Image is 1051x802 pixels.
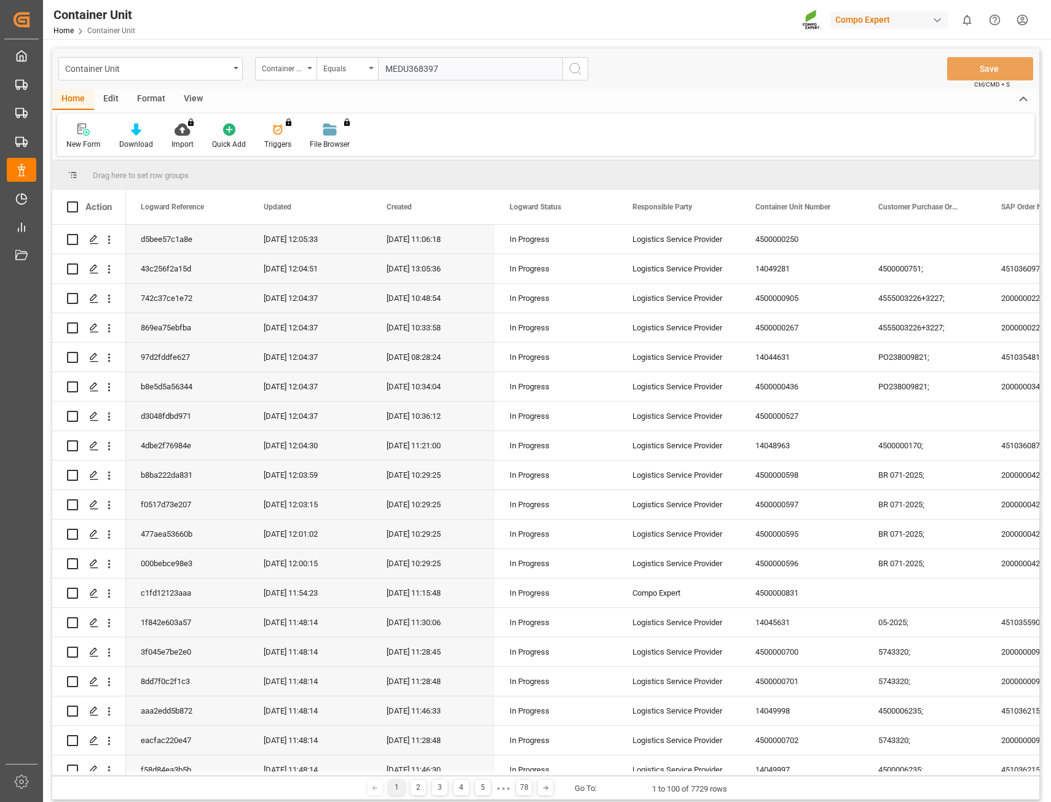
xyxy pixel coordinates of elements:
[323,60,365,74] div: Equals
[126,696,249,725] div: aaa2edd5b872
[618,461,741,489] div: Logistics Service Provider
[52,696,126,726] div: Press SPACE to select this row.
[802,9,822,31] img: Screenshot%202023-09-29%20at%2010.02.21.png_1712312052.png
[830,11,948,29] div: Compo Expert
[249,490,372,519] div: [DATE] 12:03:15
[864,343,986,372] div: PO238009821;
[126,372,249,401] div: b8e5d5a56344
[741,490,864,519] div: 4500000597
[953,6,981,34] button: show 0 new notifications
[741,313,864,342] div: 4500000267
[52,313,126,343] div: Press SPACE to select this row.
[378,57,562,80] input: Type to search
[53,6,135,24] div: Container Unit
[575,782,597,795] div: Go To:
[510,491,603,519] div: In Progress
[510,668,603,696] div: In Progress
[510,726,603,755] div: In Progress
[126,431,249,460] div: 4dbe2f76984e
[864,313,986,342] div: 4555003226+3227;
[741,402,864,430] div: 4500000527
[618,343,741,372] div: Logistics Service Provider
[755,203,830,211] span: Container Unit Number
[618,431,741,460] div: Logistics Service Provider
[864,431,986,460] div: 4500000170;
[249,372,372,401] div: [DATE] 12:04:37
[510,638,603,666] div: In Progress
[510,225,603,254] div: In Progress
[52,608,126,637] div: Press SPACE to select this row.
[372,402,495,430] div: [DATE] 10:36:12
[52,431,126,461] div: Press SPACE to select this row.
[128,89,175,110] div: Format
[618,755,741,784] div: Logistics Service Provider
[126,667,249,696] div: 8dd7f0c2f1c3
[947,57,1033,80] button: Save
[372,372,495,401] div: [DATE] 10:34:04
[372,726,495,755] div: [DATE] 11:28:48
[52,343,126,372] div: Press SPACE to select this row.
[212,139,246,150] div: Quick Add
[741,608,864,637] div: 14045631
[52,461,126,490] div: Press SPACE to select this row.
[52,637,126,667] div: Press SPACE to select this row.
[387,203,412,211] span: Created
[52,549,126,578] div: Press SPACE to select this row.
[618,372,741,401] div: Logistics Service Provider
[372,520,495,548] div: [DATE] 10:29:25
[864,755,986,784] div: 4500006235;
[981,6,1009,34] button: Help Center
[618,578,741,607] div: Compo Expert
[126,726,249,755] div: eacfac220e47
[510,373,603,401] div: In Progress
[618,549,741,578] div: Logistics Service Provider
[52,490,126,520] div: Press SPACE to select this row.
[249,284,372,313] div: [DATE] 12:04:37
[52,402,126,431] div: Press SPACE to select this row.
[864,490,986,519] div: BR 071-2025;
[372,254,495,283] div: [DATE] 13:05:36
[562,57,588,80] button: search button
[126,313,249,342] div: 869ea75ebfba
[741,578,864,607] div: 4500000831
[411,780,426,795] div: 2
[264,203,291,211] span: Updated
[66,139,101,150] div: New Form
[497,784,510,793] div: ● ● ●
[974,80,1010,89] span: Ctrl/CMD + S
[126,254,249,283] div: 43c256f2a15d
[372,490,495,519] div: [DATE] 10:29:25
[389,780,404,795] div: 1
[432,780,447,795] div: 3
[618,225,741,254] div: Logistics Service Provider
[372,343,495,372] div: [DATE] 08:28:24
[741,431,864,460] div: 14048963
[126,549,249,578] div: 000bebce98e3
[372,225,495,254] div: [DATE] 11:06:18
[249,667,372,696] div: [DATE] 11:48:14
[175,89,212,110] div: View
[618,667,741,696] div: Logistics Service Provider
[372,461,495,489] div: [DATE] 10:29:25
[741,696,864,725] div: 14049998
[249,637,372,666] div: [DATE] 11:48:14
[454,780,469,795] div: 4
[52,667,126,696] div: Press SPACE to select this row.
[52,284,126,313] div: Press SPACE to select this row.
[126,637,249,666] div: 3f045e7be2e0
[52,755,126,785] div: Press SPACE to select this row.
[141,203,204,211] span: Logward Reference
[510,520,603,548] div: In Progress
[58,57,243,80] button: open menu
[516,780,532,795] div: 78
[864,254,986,283] div: 4500000751;
[741,225,864,254] div: 4500000250
[864,549,986,578] div: BR 071-2025;
[864,284,986,313] div: 4555003226+3227;
[119,139,153,150] div: Download
[510,343,603,372] div: In Progress
[864,637,986,666] div: 5743320;
[126,608,249,637] div: 1f842e603a57
[249,313,372,342] div: [DATE] 12:04:37
[618,520,741,548] div: Logistics Service Provider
